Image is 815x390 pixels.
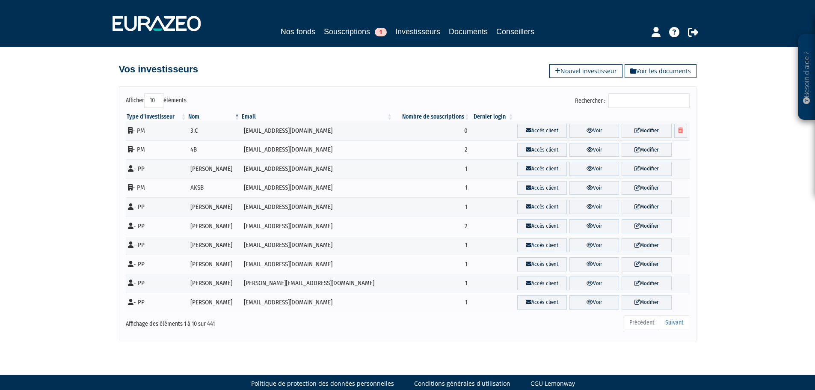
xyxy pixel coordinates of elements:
a: Modifier [622,124,671,138]
a: Modifier [622,295,671,310]
a: Accès client [517,200,567,214]
td: [PERSON_NAME] [187,293,241,312]
td: [EMAIL_ADDRESS][DOMAIN_NAME] [241,159,393,179]
a: Voir [569,143,619,157]
a: Voir les documents [625,64,696,78]
th: &nbsp; [515,113,690,121]
a: Accès client [517,295,567,310]
td: [PERSON_NAME] [187,217,241,236]
td: [PERSON_NAME][EMAIL_ADDRESS][DOMAIN_NAME] [241,274,393,293]
img: 1732889491-logotype_eurazeo_blanc_rvb.png [113,16,201,31]
td: 1 [393,159,471,179]
a: Conseillers [496,26,534,38]
a: Voir [569,200,619,214]
div: Affichage des éléments 1 à 10 sur 441 [126,315,353,328]
th: Dernier login : activer pour trier la colonne par ordre croissant [471,113,515,121]
a: CGU Lemonway [530,379,575,388]
td: 1 [393,236,471,255]
input: Rechercher : [608,93,690,108]
a: Supprimer [674,124,687,138]
a: Accès client [517,238,567,253]
a: Accès client [517,143,567,157]
td: 2 [393,140,471,160]
label: Afficher éléments [126,93,187,108]
td: 1 [393,197,471,217]
a: Modifier [622,162,671,176]
th: Type d'investisseur : activer pour trier la colonne par ordre croissant [126,113,187,121]
td: - PP [126,236,187,255]
th: Email : activer pour trier la colonne par ordre croissant [241,113,393,121]
a: Voir [569,219,619,233]
h4: Vos investisseurs [119,64,198,74]
td: - PP [126,217,187,236]
td: 0 [393,121,471,140]
td: - PP [126,159,187,179]
td: - PP [126,255,187,274]
td: [PERSON_NAME] [187,159,241,179]
th: Nom : activer pour trier la colonne par ordre d&eacute;croissant [187,113,241,121]
td: - PP [126,197,187,217]
td: [EMAIL_ADDRESS][DOMAIN_NAME] [241,197,393,217]
a: Accès client [517,219,567,233]
a: Politique de protection des données personnelles [251,379,394,388]
td: 1 [393,274,471,293]
a: Suivant [660,316,689,330]
td: 1 [393,255,471,274]
p: Besoin d'aide ? [802,39,812,116]
td: [PERSON_NAME] [187,274,241,293]
a: Souscriptions1 [324,26,387,38]
td: [EMAIL_ADDRESS][DOMAIN_NAME] [241,236,393,255]
a: Accès client [517,162,567,176]
a: Nouvel investisseur [549,64,622,78]
a: Modifier [622,277,671,291]
a: Modifier [622,257,671,271]
td: [EMAIL_ADDRESS][DOMAIN_NAME] [241,179,393,198]
td: - PM [126,140,187,160]
td: 1 [393,179,471,198]
a: Voir [569,238,619,253]
a: Voir [569,295,619,310]
td: - PM [126,179,187,198]
td: [PERSON_NAME] [187,236,241,255]
a: Accès client [517,124,567,138]
a: Modifier [622,181,671,195]
a: Documents [449,26,488,38]
td: [EMAIL_ADDRESS][DOMAIN_NAME] [241,255,393,274]
a: Voir [569,277,619,291]
a: Conditions générales d'utilisation [414,379,510,388]
a: Nos fonds [281,26,315,38]
th: Nombre de souscriptions : activer pour trier la colonne par ordre croissant [393,113,471,121]
a: Modifier [622,219,671,233]
td: - PP [126,274,187,293]
a: Voir [569,181,619,195]
a: Modifier [622,143,671,157]
td: [EMAIL_ADDRESS][DOMAIN_NAME] [241,293,393,312]
a: Investisseurs [395,26,440,39]
a: Voir [569,162,619,176]
td: 1 [393,293,471,312]
td: 4B [187,140,241,160]
td: AKSB [187,179,241,198]
span: 1 [375,28,387,36]
a: Modifier [622,238,671,253]
td: [EMAIL_ADDRESS][DOMAIN_NAME] [241,217,393,236]
td: [EMAIL_ADDRESS][DOMAIN_NAME] [241,140,393,160]
td: 3.C [187,121,241,140]
a: Modifier [622,200,671,214]
a: Voir [569,257,619,271]
select: Afficheréléments [144,93,163,108]
td: - PP [126,293,187,312]
a: Voir [569,124,619,138]
a: Accès client [517,257,567,271]
td: [EMAIL_ADDRESS][DOMAIN_NAME] [241,121,393,140]
a: Accès client [517,277,567,291]
td: [PERSON_NAME] [187,197,241,217]
td: - PM [126,121,187,140]
label: Rechercher : [575,93,690,108]
td: [PERSON_NAME] [187,255,241,274]
a: Accès client [517,181,567,195]
td: 2 [393,217,471,236]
